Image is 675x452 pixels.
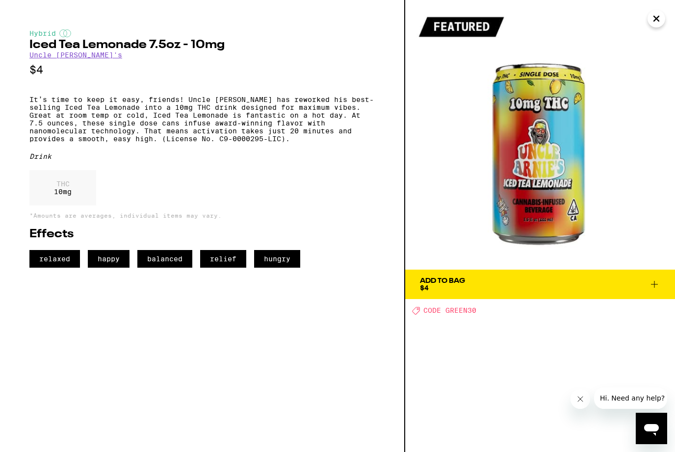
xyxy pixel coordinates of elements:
h2: Iced Tea Lemonade 7.5oz - 10mg [29,39,375,51]
div: Drink [29,152,375,160]
iframe: Button to launch messaging window [636,413,667,444]
img: hybridColor.svg [59,29,71,37]
a: Uncle [PERSON_NAME]'s [29,51,122,59]
span: happy [88,250,130,268]
p: It’s time to keep it easy, friends! Uncle [PERSON_NAME] has reworked his best-selling Iced Tea Le... [29,96,375,143]
span: relaxed [29,250,80,268]
iframe: Message from company [594,387,667,409]
p: *Amounts are averages, individual items may vary. [29,212,375,219]
span: relief [200,250,246,268]
button: Close [648,10,665,27]
button: Add To Bag$4 [405,270,675,299]
div: 10 mg [29,170,96,205]
span: CODE GREEN30 [423,307,476,315]
p: THC [54,180,72,188]
div: Add To Bag [420,277,465,284]
span: $4 [420,284,429,292]
div: Hybrid [29,29,375,37]
h2: Effects [29,228,375,240]
span: balanced [137,250,192,268]
p: $4 [29,64,375,76]
span: hungry [254,250,300,268]
iframe: Close message [571,389,590,409]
